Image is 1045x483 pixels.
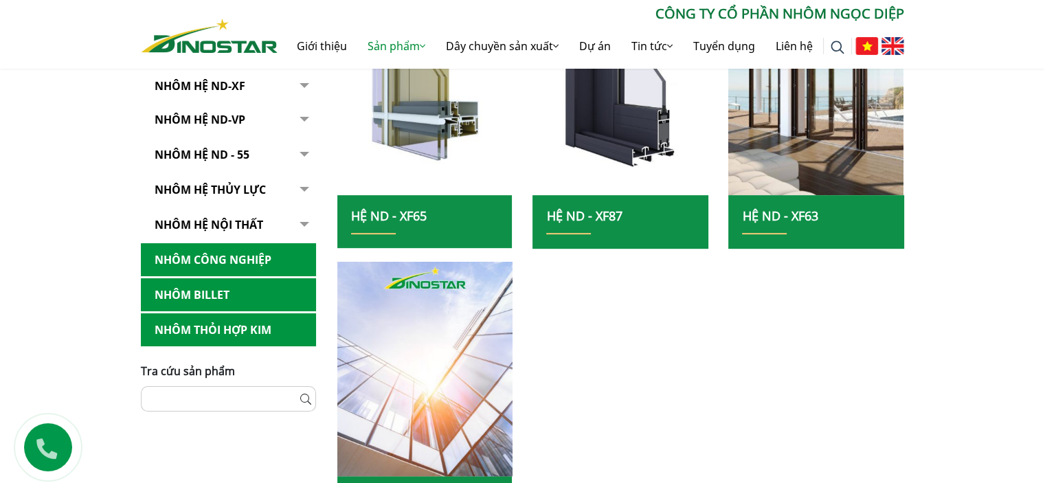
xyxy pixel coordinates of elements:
a: Nhôm Hệ ND-VP [141,103,316,137]
a: Nhôm hệ nội thất [141,208,316,242]
a: Nhôm Thỏi hợp kim [141,313,316,347]
img: Nhôm Dinostar [142,19,278,53]
a: Liên hệ [765,24,823,68]
span: Tra cứu sản phẩm [141,363,235,379]
img: Tiếng Việt [855,37,878,55]
img: English [881,37,904,55]
p: CÔNG TY CỔ PHẦN NHÔM NGỌC DIỆP [278,3,904,24]
a: Nhôm Công nghiệp [141,243,316,277]
a: Dây chuyền sản xuất [436,24,569,68]
a: Hệ ND - XF63 [742,207,818,224]
a: Giới thiệu [286,24,357,68]
img: nhom xay dung [337,262,512,476]
a: NHÔM HỆ ND - 55 [141,138,316,172]
img: search [831,41,844,54]
a: Nhôm hệ thủy lực [141,173,316,207]
a: Sản phẩm [357,24,436,68]
a: Dự án [569,24,621,68]
a: Hệ ND - XF87 [546,207,622,224]
a: Tuyển dụng [683,24,765,68]
a: Nhôm Hệ ND-XF [141,69,316,103]
a: Nhôm Billet [141,278,316,312]
a: Hệ ND - XF65 [351,207,427,224]
a: Tin tức [621,24,683,68]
